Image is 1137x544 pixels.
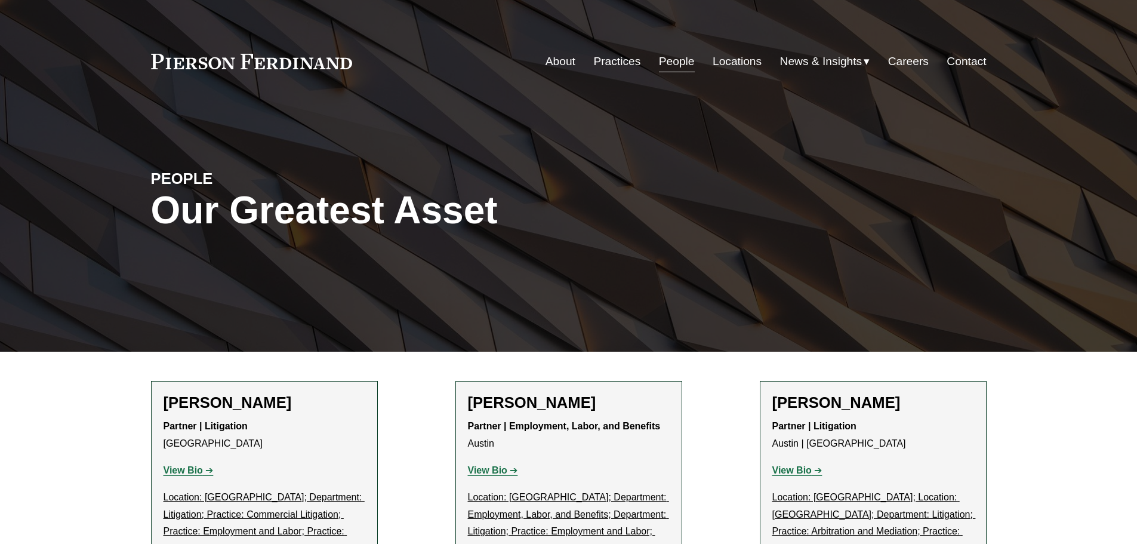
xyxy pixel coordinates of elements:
a: View Bio [772,465,822,475]
a: Locations [713,50,762,73]
a: Contact [947,50,986,73]
strong: Partner | Litigation [772,421,856,431]
strong: View Bio [772,465,812,475]
a: Careers [888,50,929,73]
strong: View Bio [164,465,203,475]
a: People [659,50,695,73]
span: News & Insights [780,51,862,72]
p: Austin | [GEOGRAPHIC_DATA] [772,418,974,453]
p: Austin [468,418,670,453]
p: [GEOGRAPHIC_DATA] [164,418,365,453]
a: folder dropdown [780,50,870,73]
h2: [PERSON_NAME] [772,394,974,412]
a: About [546,50,575,73]
strong: View Bio [468,465,507,475]
h2: [PERSON_NAME] [164,394,365,412]
h1: Our Greatest Asset [151,189,708,232]
a: View Bio [164,465,214,475]
a: Practices [593,50,640,73]
strong: Partner | Employment, Labor, and Benefits [468,421,661,431]
a: View Bio [468,465,518,475]
strong: Partner | Litigation [164,421,248,431]
h2: [PERSON_NAME] [468,394,670,412]
h4: PEOPLE [151,169,360,188]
